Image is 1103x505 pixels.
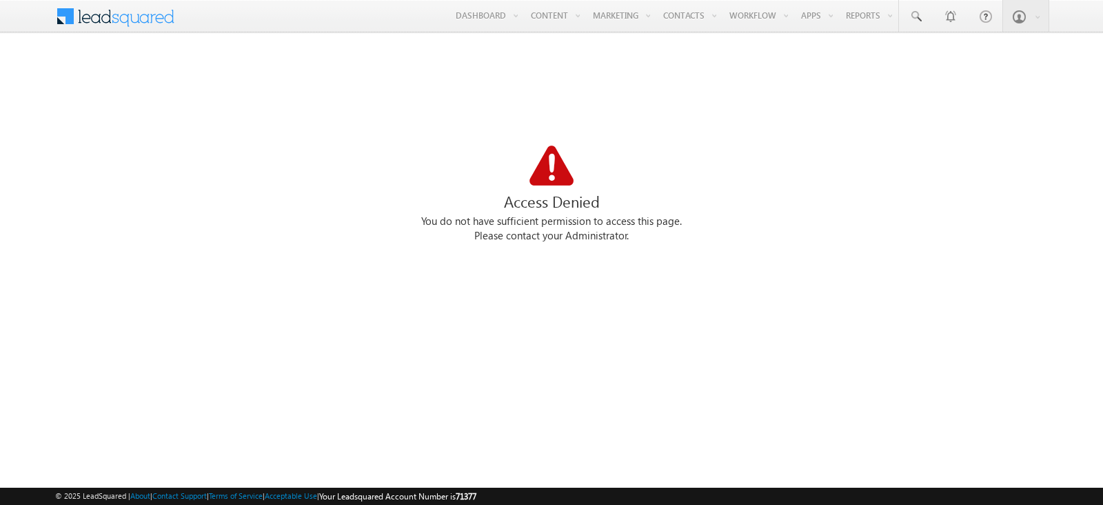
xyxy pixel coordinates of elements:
div: Please contact your Administrator. [55,229,1048,244]
span: Your Leadsquared Account Number is [319,491,476,502]
div: Access Denied [55,188,1048,215]
a: Terms of Service [209,491,263,500]
a: About [130,491,150,500]
img: Access Denied [529,146,574,186]
div: You do not have sufficient permission to access this page. [55,215,1048,229]
span: © 2025 LeadSquared | | | | | [55,490,476,503]
span: 71377 [456,491,476,502]
a: Contact Support [152,491,207,500]
a: Acceptable Use [265,491,317,500]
